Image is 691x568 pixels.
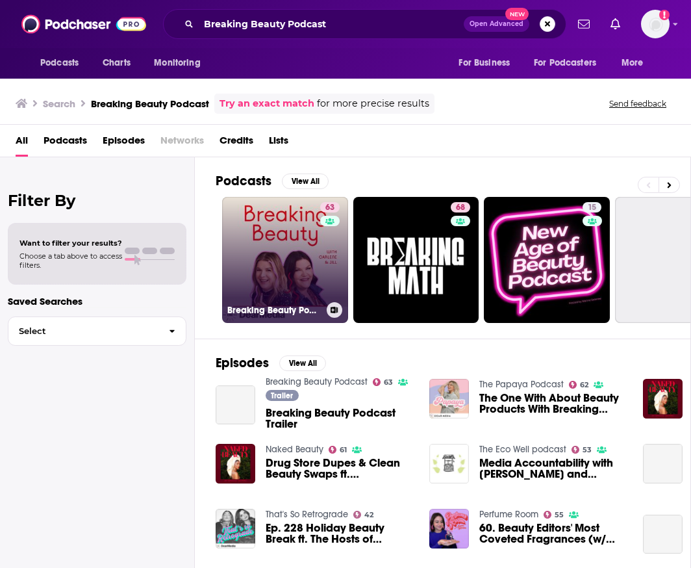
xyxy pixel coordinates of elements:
a: Episode 31 - Ugly Makeup Packaging with Breaking Beauty Podcast [643,515,683,554]
span: More [622,54,644,72]
a: Drug Store Dupes & Clean Beauty Swaps ft. Jill Dunn & Carlene Higgins of the Breaking Beauty Podcast [266,458,414,480]
a: 55 [544,511,564,519]
span: Select [8,327,158,335]
span: New [505,8,529,20]
span: Trailer [271,392,293,400]
span: for more precise results [317,96,429,111]
a: 63 [320,202,340,213]
img: The One With About Beauty Products With Breaking Beauty Podcast! [429,379,469,419]
span: Logged in as patiencebaldacci [641,10,670,38]
img: Podchaser - Follow, Share and Rate Podcasts [21,12,146,36]
a: 62 [569,381,589,389]
a: 53 [572,446,592,454]
a: Charts [94,51,138,75]
a: 60. Beauty Editors' Most Coveted Fragrances (w/ Breaking Beauty podcast Co-Hosts Jill Dunn & Carl... [479,523,627,545]
a: PodcastsView All [216,173,329,189]
a: EpisodesView All [216,355,326,371]
span: 62 [580,382,588,388]
p: Saved Searches [8,295,186,307]
h3: Breaking Beauty Podcast [227,305,321,316]
a: 63 [373,378,394,386]
button: View All [279,355,326,371]
a: 68 [353,197,479,323]
span: Monitoring [154,54,200,72]
a: So, what IS a Beauty Editor? - an interview with the female duo behind the Breaking Beauty Podcast [643,444,683,484]
span: 68 [456,201,465,214]
a: Show notifications dropdown [605,13,625,35]
a: 61 [329,446,347,454]
span: Media Accountability with [PERSON_NAME] and [PERSON_NAME] from the Breaking Beauty Podcast [479,458,627,480]
a: 15 [484,197,610,323]
h3: Search [43,97,75,110]
button: open menu [31,51,95,75]
a: Try an exact match [220,96,314,111]
a: Breaking Beauty Podcast [266,376,368,387]
a: Breaking Beauty Podcast Trailer [266,407,414,430]
a: Lists [269,130,288,157]
a: Ep. 228 Holiday Beauty Break ft. The Hosts of Breaking Beauty Podcast [216,509,255,549]
h2: Episodes [216,355,269,371]
span: 63 [384,380,393,385]
input: Search podcasts, credits, & more... [199,14,464,34]
a: Naked Beauty [266,444,323,455]
a: Episodes [103,130,145,157]
svg: Add a profile image [659,10,670,20]
span: 55 [555,512,564,518]
h2: Filter By [8,191,186,210]
a: Perfume Room [479,509,538,520]
a: Credits [220,130,253,157]
a: That's So Retrograde [266,509,348,520]
button: open menu [612,51,660,75]
a: Ep. 228 Holiday Beauty Break ft. The Hosts of Breaking Beauty Podcast [266,523,414,545]
span: Choose a tab above to access filters. [19,252,122,270]
div: Search podcasts, credits, & more... [163,9,566,39]
button: Select [8,316,186,346]
button: open menu [525,51,615,75]
img: User Profile [641,10,670,38]
a: 68 [451,202,470,213]
a: 60. Beauty Editors' Most Coveted Fragrances (w/ Breaking Beauty podcast Co-Hosts Jill Dunn & Carl... [429,509,469,549]
a: The One With About Beauty Products With Breaking Beauty Podcast! [479,393,627,415]
a: The Eco Well podcast [479,444,566,455]
span: 60. Beauty Editors' Most Coveted Fragrances (w/ Breaking Beauty podcast Co-Hosts [PERSON_NAME] & ... [479,523,627,545]
span: Drug Store Dupes & Clean Beauty Swaps ft. [PERSON_NAME] & [PERSON_NAME] of the Breaking Beauty Po... [266,458,414,480]
span: 42 [364,512,373,518]
span: Networks [160,130,204,157]
img: Media Accountability with Jill and Carlene from the Breaking Beauty Podcast [429,444,469,484]
h2: Podcasts [216,173,271,189]
a: 15 [583,202,601,213]
a: Show notifications dropdown [573,13,595,35]
span: For Business [459,54,510,72]
span: Open Advanced [470,21,523,27]
a: Podcasts [44,130,87,157]
span: 63 [325,201,334,214]
a: 42 [353,511,374,519]
span: 61 [340,447,347,453]
button: Send feedback [605,98,670,109]
a: All [16,130,28,157]
a: Breaking Beauty Podcast Trailer [216,385,255,425]
a: Media Accountability with Jill and Carlene from the Breaking Beauty Podcast [479,458,627,480]
img: Drug Store Dupes & Clean Beauty Swaps ft. Jill Dunn & Carlene Higgins of the Breaking Beauty Podcast [643,379,683,419]
span: 53 [583,447,592,453]
button: open menu [145,51,217,75]
span: For Podcasters [534,54,596,72]
button: Open AdvancedNew [464,16,529,32]
span: Charts [103,54,131,72]
button: Show profile menu [641,10,670,38]
a: The Papaya Podcast [479,379,564,390]
button: View All [282,174,329,189]
a: 63Breaking Beauty Podcast [222,197,348,323]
